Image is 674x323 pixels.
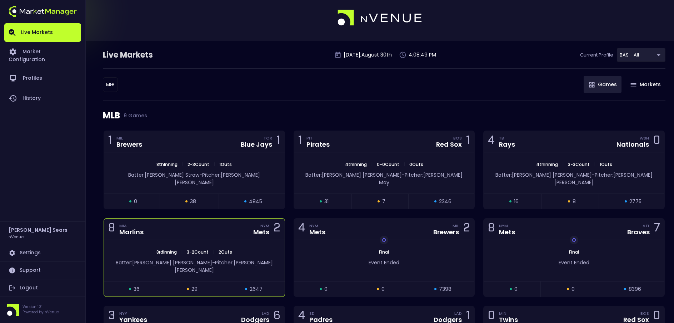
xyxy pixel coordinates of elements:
[216,249,234,255] span: 2 Outs
[488,135,495,148] div: 4
[534,161,560,167] span: 4th Inning
[253,229,269,235] div: Mets
[120,113,147,118] span: 9 Games
[653,135,660,148] div: 0
[103,77,118,92] div: BAS - All
[134,285,140,293] span: 36
[298,222,305,236] div: 4
[499,141,515,148] div: Rays
[409,51,436,59] p: 4:08:49 PM
[4,244,81,261] a: Settings
[134,198,137,205] span: 0
[241,141,272,148] div: Blue Jays
[4,23,81,42] a: Live Markets
[306,135,330,141] div: PIT
[379,171,463,186] span: Pitcher: [PERSON_NAME] May
[592,161,598,167] span: |
[377,249,391,255] span: Final
[9,226,68,234] h2: [PERSON_NAME] Sears
[212,259,215,266] span: -
[199,171,202,178] span: -
[514,285,518,293] span: 0
[264,135,272,141] div: TOR
[598,161,614,167] span: 1 Outs
[116,141,142,148] div: Brewers
[103,49,190,61] div: Live Markets
[250,285,263,293] span: 2647
[175,171,260,186] span: Pitcher: [PERSON_NAME] [PERSON_NAME]
[560,161,566,167] span: |
[305,171,402,178] span: Batter: [PERSON_NAME] [PERSON_NAME]
[4,279,81,297] a: Logout
[309,310,333,316] div: SD
[514,198,519,205] span: 16
[369,161,375,167] span: |
[217,161,234,167] span: 1 Outs
[580,52,613,59] p: Current Profile
[439,285,451,293] span: 7398
[249,198,262,205] span: 4845
[375,161,401,167] span: 0 - 0 Count
[499,310,518,316] div: MIN
[276,135,280,148] div: 1
[262,310,269,316] div: LAD
[179,249,185,255] span: |
[466,135,470,148] div: 1
[4,42,81,68] a: Market Configuration
[407,161,425,167] span: 0 Outs
[654,222,660,236] div: 7
[23,304,59,309] p: Version 1.31
[108,135,112,148] div: 1
[463,222,470,236] div: 2
[260,223,269,229] div: NYM
[298,135,302,148] div: 1
[324,198,329,205] span: 31
[306,141,330,148] div: Pirates
[116,259,212,266] span: Batter: [PERSON_NAME] [PERSON_NAME]
[191,285,198,293] span: 29
[23,309,59,315] p: Powered by nVenue
[185,249,211,255] span: 3 - 2 Count
[623,317,649,323] div: Red Sox
[499,223,515,229] div: NYM
[454,310,462,316] div: LAD
[180,161,185,167] span: |
[629,285,641,293] span: 8396
[433,229,459,235] div: Brewers
[640,310,649,316] div: BOS
[573,198,576,205] span: 8
[103,101,665,131] div: MLB
[128,171,199,178] span: Batter: [PERSON_NAME] Straw
[643,223,650,229] div: ATL
[625,76,665,93] button: Markets
[4,88,81,108] a: History
[9,234,24,239] h3: nVenue
[274,222,280,236] div: 2
[495,171,592,178] span: Batter: [PERSON_NAME] [PERSON_NAME]
[630,83,636,87] img: gameIcon
[453,223,459,229] div: MIL
[9,6,77,17] img: logo
[119,229,144,235] div: Marlins
[629,198,641,205] span: 2775
[566,161,592,167] span: 3 - 3 Count
[309,229,325,235] div: Mets
[338,10,423,26] img: logo
[309,317,333,323] div: Padres
[382,198,385,205] span: 7
[592,171,595,178] span: -
[617,48,665,62] div: BAS - All
[241,317,269,323] div: Dodgers
[436,141,462,148] div: Red Sox
[499,229,515,235] div: Mets
[554,171,653,186] span: Pitcher: [PERSON_NAME] [PERSON_NAME]
[616,141,649,148] div: Nationals
[324,285,328,293] span: 0
[571,237,577,243] img: replayImg
[439,198,451,205] span: 2246
[401,161,407,167] span: |
[584,76,621,93] button: Games
[119,317,147,323] div: Yankees
[119,310,147,316] div: NYY
[309,223,325,229] div: NYM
